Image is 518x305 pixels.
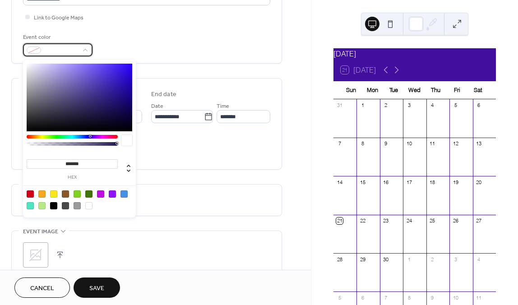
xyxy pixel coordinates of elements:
[406,179,412,185] div: 17
[429,294,436,301] div: 9
[336,102,343,109] div: 31
[97,190,104,198] div: #BD10E0
[429,256,436,263] div: 2
[406,256,412,263] div: 1
[476,217,482,224] div: 27
[406,217,412,224] div: 24
[333,48,496,59] div: [DATE]
[336,294,343,301] div: 5
[452,256,459,263] div: 3
[452,140,459,147] div: 12
[476,102,482,109] div: 6
[383,102,389,109] div: 2
[406,140,412,147] div: 10
[109,190,116,198] div: #9013FE
[14,277,70,298] button: Cancel
[429,217,436,224] div: 25
[336,217,343,224] div: 21
[452,217,459,224] div: 26
[406,294,412,301] div: 8
[30,284,54,293] span: Cancel
[27,202,34,209] div: #50E3C2
[359,140,366,147] div: 8
[50,202,57,209] div: #000000
[425,81,446,99] div: Thu
[38,190,46,198] div: #F5A623
[120,190,128,198] div: #4A90E2
[217,102,229,111] span: Time
[383,217,389,224] div: 23
[23,227,58,236] span: Event image
[383,81,404,99] div: Tue
[27,190,34,198] div: #D0021B
[452,294,459,301] div: 10
[383,294,389,301] div: 7
[336,256,343,263] div: 28
[359,217,366,224] div: 22
[38,202,46,209] div: #B8E986
[74,202,81,209] div: #9B9B9B
[476,140,482,147] div: 13
[85,202,92,209] div: #FFFFFF
[446,81,467,99] div: Fri
[74,277,120,298] button: Save
[406,102,412,109] div: 3
[50,190,57,198] div: #F8E71C
[383,256,389,263] div: 30
[151,90,176,99] div: End date
[23,242,48,268] div: ;
[359,256,366,263] div: 29
[383,179,389,185] div: 16
[383,140,389,147] div: 9
[476,294,482,301] div: 11
[404,81,425,99] div: Wed
[362,81,383,99] div: Mon
[23,32,91,42] div: Event color
[336,179,343,185] div: 14
[85,190,92,198] div: #417505
[359,102,366,109] div: 1
[62,202,69,209] div: #4A4A4A
[476,256,482,263] div: 4
[452,179,459,185] div: 19
[429,102,436,109] div: 4
[341,81,362,99] div: Sun
[27,175,118,180] label: hex
[74,190,81,198] div: #7ED321
[452,102,459,109] div: 5
[62,190,69,198] div: #8B572A
[336,140,343,147] div: 7
[476,179,482,185] div: 20
[89,284,104,293] span: Save
[359,294,366,301] div: 6
[359,179,366,185] div: 15
[34,13,83,23] span: Link to Google Maps
[429,179,436,185] div: 18
[151,102,163,111] span: Date
[467,81,489,99] div: Sat
[429,140,436,147] div: 11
